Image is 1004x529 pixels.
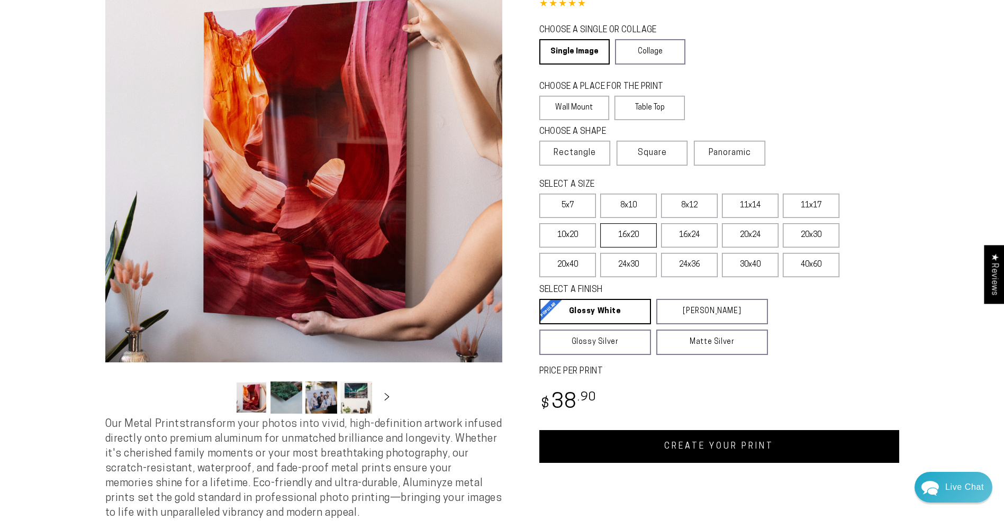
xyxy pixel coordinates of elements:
label: 30x40 [722,253,779,277]
button: Load image 1 in gallery view [236,381,267,414]
label: Table Top [614,96,685,120]
label: 10x20 [539,223,596,248]
label: 20x24 [722,223,779,248]
a: Collage [615,39,685,65]
span: Rectangle [554,147,596,159]
a: Glossy Silver [539,330,651,355]
label: 16x24 [661,223,718,248]
label: Wall Mount [539,96,610,120]
a: Matte Silver [656,330,768,355]
label: 5x7 [539,194,596,218]
button: Load image 2 in gallery view [270,381,302,414]
legend: CHOOSE A SHAPE [539,126,677,138]
bdi: 38 [539,393,597,413]
label: 8x12 [661,194,718,218]
a: CREATE YOUR PRINT [539,430,899,463]
label: 24x36 [661,253,718,277]
legend: SELECT A FINISH [539,284,743,296]
label: 16x20 [600,223,657,248]
div: Contact Us Directly [945,472,984,503]
span: Square [638,147,667,159]
legend: CHOOSE A PLACE FOR THE PRINT [539,81,675,93]
legend: CHOOSE A SINGLE OR COLLAGE [539,24,676,37]
label: 11x17 [783,194,839,218]
sup: .90 [577,391,596,404]
legend: SELECT A SIZE [539,179,751,191]
label: PRICE PER PRINT [539,366,899,378]
span: Our Metal Prints transform your photos into vivid, high-definition artwork infused directly onto ... [105,419,502,518]
span: $ [541,397,550,412]
div: Click to open Judge.me floating reviews tab [984,245,1004,304]
button: Slide left [209,386,232,409]
label: 40x60 [783,253,839,277]
span: Panoramic [709,149,751,157]
label: 8x10 [600,194,657,218]
label: 11x14 [722,194,779,218]
div: Chat widget toggle [915,472,992,503]
label: 20x40 [539,253,596,277]
button: Slide right [375,386,399,409]
button: Load image 3 in gallery view [305,381,337,414]
button: Load image 4 in gallery view [340,381,372,414]
a: [PERSON_NAME] [656,299,768,324]
a: Glossy White [539,299,651,324]
label: 24x30 [600,253,657,277]
label: 20x30 [783,223,839,248]
a: Single Image [539,39,610,65]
